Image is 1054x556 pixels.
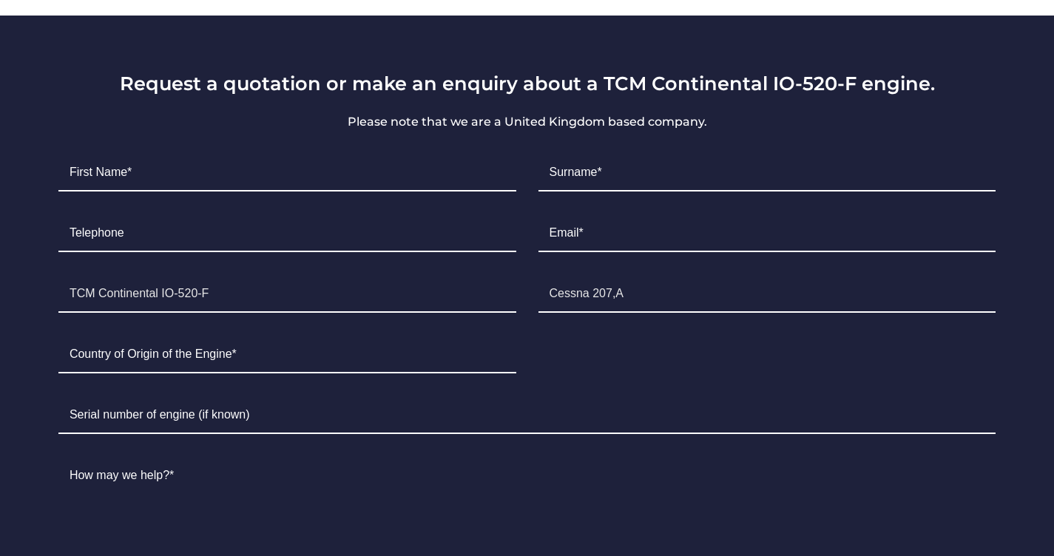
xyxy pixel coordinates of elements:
[538,276,996,313] input: Aircraft
[47,72,1007,95] h3: Request a quotation or make an enquiry about a TCM Continental IO-520-F engine.
[538,155,996,191] input: Surname*
[58,215,516,252] input: Telephone
[58,155,516,191] input: First Name*
[538,215,996,252] input: Email*
[58,397,996,434] input: Serial number of engine (if known)
[47,113,1007,131] p: Please note that we are a United Kingdom based company.
[58,336,516,373] input: Country of Origin of the Engine*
